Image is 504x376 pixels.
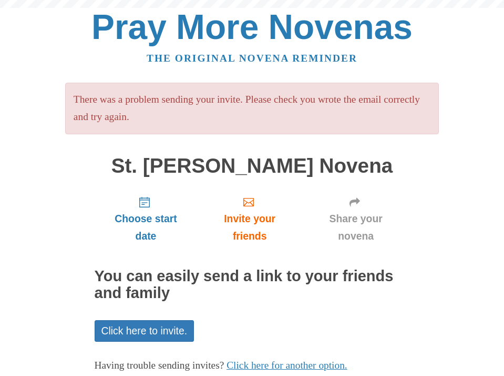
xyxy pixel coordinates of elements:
[95,320,194,342] a: Click here to invite.
[313,210,399,245] span: Share your novena
[197,187,302,250] a: Invite your friends
[95,268,410,302] h2: You can easily send a link to your friends and family
[105,210,187,245] span: Choose start date
[95,187,198,250] a: Choose start date
[208,210,291,245] span: Invite your friends
[95,155,410,177] h1: St. [PERSON_NAME] Novena
[302,187,410,250] a: Share your novena
[95,360,224,371] span: Having trouble sending invites?
[227,360,347,371] a: Click here for another option.
[91,7,413,46] a: Pray More Novenas
[147,53,357,64] a: The original novena reminder
[65,83,439,134] p: There was a problem sending your invite. Please check you wrote the email correctly and try again.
